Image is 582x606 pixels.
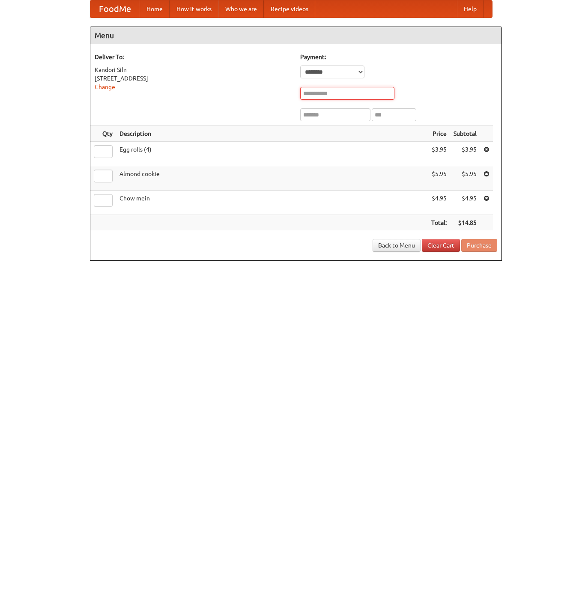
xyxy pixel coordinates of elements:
td: $5.95 [450,166,480,191]
h4: Menu [90,27,501,44]
td: Egg rolls (4) [116,142,428,166]
h5: Deliver To: [95,53,292,61]
a: Back to Menu [373,239,421,252]
td: Almond cookie [116,166,428,191]
td: $3.95 [450,142,480,166]
a: Clear Cart [422,239,460,252]
a: How it works [170,0,218,18]
th: $14.85 [450,215,480,231]
td: $3.95 [428,142,450,166]
td: Chow mein [116,191,428,215]
div: [STREET_ADDRESS] [95,74,292,83]
button: Purchase [461,239,497,252]
td: $4.95 [450,191,480,215]
a: Change [95,84,115,90]
a: FoodMe [90,0,140,18]
div: Kandori Siln [95,66,292,74]
h5: Payment: [300,53,497,61]
th: Qty [90,126,116,142]
a: Who we are [218,0,264,18]
a: Recipe videos [264,0,315,18]
th: Price [428,126,450,142]
a: Home [140,0,170,18]
td: $5.95 [428,166,450,191]
th: Description [116,126,428,142]
td: $4.95 [428,191,450,215]
a: Help [457,0,484,18]
th: Total: [428,215,450,231]
th: Subtotal [450,126,480,142]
